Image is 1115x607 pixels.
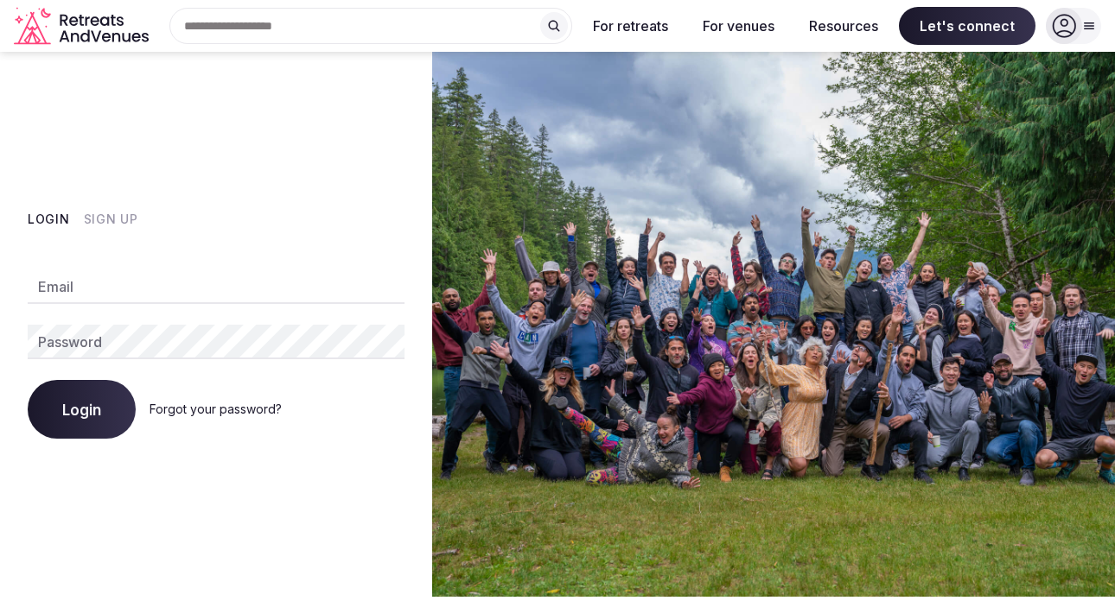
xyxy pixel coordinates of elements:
button: Resources [795,7,892,45]
button: Login [28,380,136,439]
img: My Account Background [432,52,1115,597]
span: Let's connect [899,7,1035,45]
button: Sign Up [84,211,138,228]
button: For retreats [579,7,682,45]
a: Forgot your password? [150,402,282,416]
span: Login [62,401,101,418]
button: Login [28,211,70,228]
svg: Retreats and Venues company logo [14,7,152,46]
a: Visit the homepage [14,7,152,46]
button: For venues [689,7,788,45]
